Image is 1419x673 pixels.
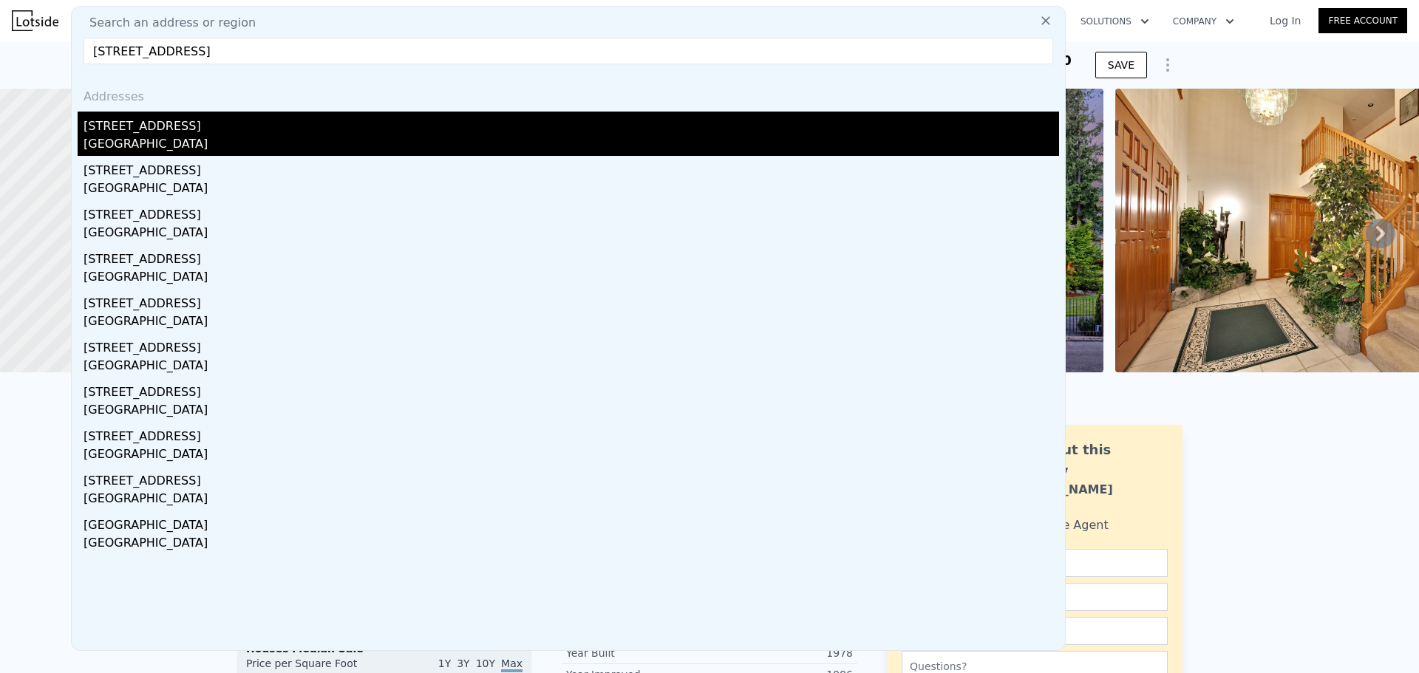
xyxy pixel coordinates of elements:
[84,180,1059,200] div: [GEOGRAPHIC_DATA]
[84,245,1059,268] div: [STREET_ADDRESS]
[501,657,523,672] span: Max
[1003,440,1168,481] div: Ask about this property
[84,333,1059,357] div: [STREET_ADDRESS]
[78,76,1059,112] div: Addresses
[84,156,1059,180] div: [STREET_ADDRESS]
[84,490,1059,510] div: [GEOGRAPHIC_DATA]
[1161,8,1246,35] button: Company
[84,401,1059,422] div: [GEOGRAPHIC_DATA]
[84,466,1059,490] div: [STREET_ADDRESS]
[1252,13,1318,28] a: Log In
[84,289,1059,312] div: [STREET_ADDRESS]
[84,422,1059,445] div: [STREET_ADDRESS]
[709,646,853,660] div: 1978
[84,378,1059,401] div: [STREET_ADDRESS]
[1318,8,1407,33] a: Free Account
[84,200,1059,224] div: [STREET_ADDRESS]
[476,657,495,669] span: 10Y
[84,534,1059,555] div: [GEOGRAPHIC_DATA]
[78,14,256,32] span: Search an address or region
[1003,481,1168,516] div: [PERSON_NAME] Bahadur
[438,657,451,669] span: 1Y
[84,312,1059,333] div: [GEOGRAPHIC_DATA]
[84,38,1053,64] input: Enter an address, city, region, neighborhood or zip code
[84,112,1059,135] div: [STREET_ADDRESS]
[457,657,469,669] span: 3Y
[1095,52,1147,78] button: SAVE
[1153,50,1182,80] button: Show Options
[84,135,1059,156] div: [GEOGRAPHIC_DATA]
[12,10,58,31] img: Lotside
[84,268,1059,289] div: [GEOGRAPHIC_DATA]
[84,224,1059,245] div: [GEOGRAPHIC_DATA]
[84,445,1059,466] div: [GEOGRAPHIC_DATA]
[566,646,709,660] div: Year Built
[1069,8,1161,35] button: Solutions
[84,510,1059,534] div: [GEOGRAPHIC_DATA]
[84,357,1059,378] div: [GEOGRAPHIC_DATA]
